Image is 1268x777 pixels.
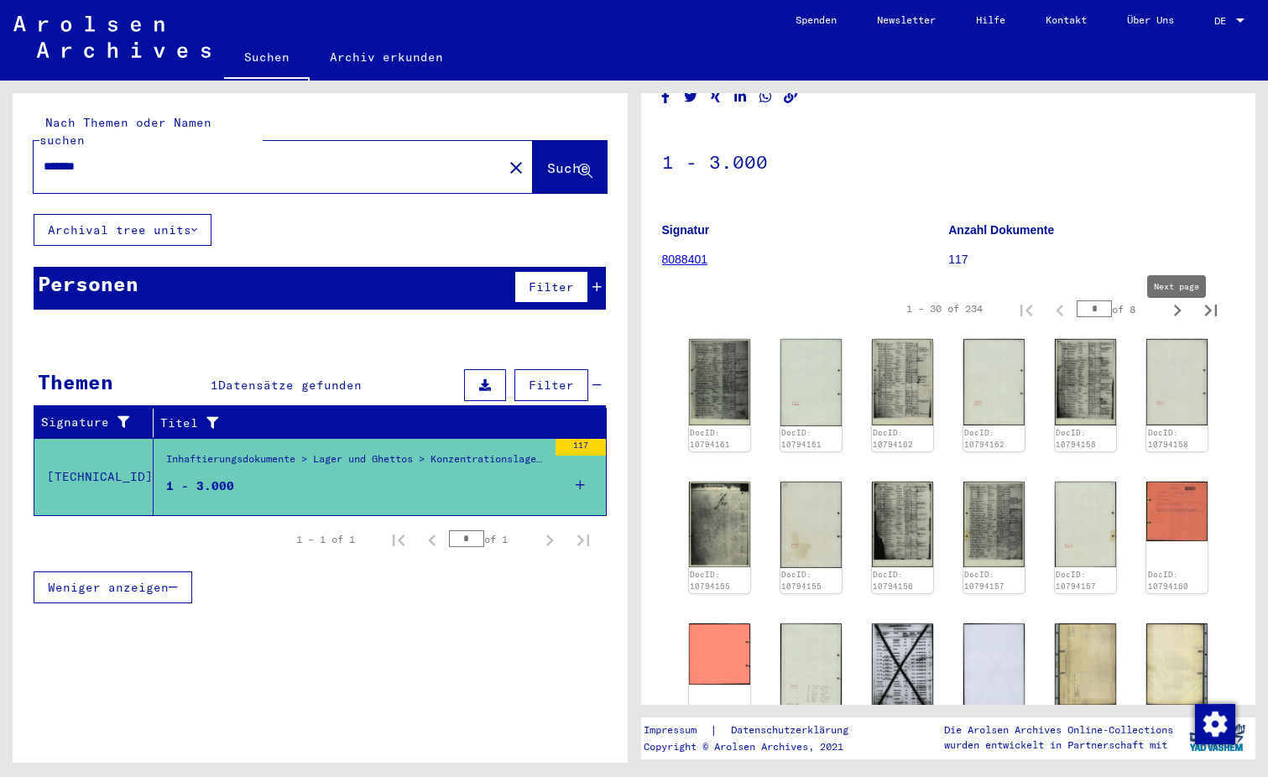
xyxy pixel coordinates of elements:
[166,451,547,475] div: Inhaftierungsdokumente > Lager und Ghettos > Konzentrationslager Flossenbürg > Listenmaterial Flo...
[415,523,449,556] button: Previous page
[547,159,589,176] span: Suche
[34,214,211,246] button: Archival tree units
[644,722,710,739] a: Impressum
[48,580,169,595] span: Weniger anzeigen
[944,722,1173,738] p: Die Arolsen Archives Online-Collections
[657,86,675,107] button: Share on Facebook
[218,378,362,393] span: Datensätze gefunden
[1148,570,1188,591] a: DocID: 10794160
[1161,292,1194,326] button: Next page
[533,141,607,193] button: Suche
[1195,704,1235,744] img: Zustimmung ändern
[1010,292,1043,326] button: First page
[529,378,574,393] span: Filter
[873,428,913,449] a: DocID: 10794162
[781,428,822,449] a: DocID: 10794161
[644,722,869,739] div: |
[296,532,355,547] div: 1 – 1 of 1
[872,623,933,709] img: 001.jpg
[1214,15,1233,27] span: DE
[166,477,234,495] div: 1 - 3.000
[13,16,211,58] img: Arolsen_neg.svg
[780,482,842,568] img: 002.jpg
[662,223,710,237] b: Signatur
[1146,482,1208,542] img: 001.jpg
[1043,292,1077,326] button: Previous page
[499,150,533,184] button: Clear
[780,339,842,425] img: 002.jpg
[644,739,869,754] p: Copyright © Arolsen Archives, 2021
[963,482,1025,567] img: 001.jpg
[1055,339,1116,425] img: 001.jpg
[662,253,708,266] a: 8088401
[514,271,588,303] button: Filter
[964,570,1004,591] a: DocID: 10794157
[1077,301,1161,317] div: of 8
[732,86,749,107] button: Share on LinkedIn
[872,482,933,568] img: 001.jpg
[38,367,113,397] div: Themen
[780,623,842,709] img: 002.jpg
[224,37,310,81] a: Suchen
[717,722,869,739] a: Datenschutzerklärung
[948,251,1234,269] p: 117
[690,428,730,449] a: DocID: 10794161
[211,378,218,393] span: 1
[689,339,750,425] img: 001.jpg
[506,158,526,178] mat-icon: close
[944,738,1173,753] p: wurden entwickelt in Partnerschaft mit
[41,409,157,436] div: Signature
[963,339,1025,425] img: 002.jpg
[1056,570,1096,591] a: DocID: 10794157
[34,571,192,603] button: Weniger anzeigen
[1056,428,1096,449] a: DocID: 10794158
[873,570,913,591] a: DocID: 10794156
[556,439,606,456] div: 117
[38,269,138,299] div: Personen
[39,115,211,148] mat-label: Nach Themen oder Namen suchen
[1146,339,1208,425] img: 002.jpg
[310,37,463,77] a: Archiv erkunden
[1194,292,1228,326] button: Last page
[1055,623,1116,707] img: 001.jpg
[514,369,588,401] button: Filter
[872,339,933,425] img: 001.jpg
[689,482,750,568] img: 001.jpg
[533,523,566,556] button: Next page
[757,86,775,107] button: Share on WhatsApp
[160,415,573,432] div: Titel
[781,570,822,591] a: DocID: 10794155
[963,623,1025,710] img: 002.jpg
[34,438,154,515] td: [TECHNICAL_ID]
[160,409,590,436] div: Titel
[449,531,533,547] div: of 1
[682,86,700,107] button: Share on Twitter
[662,123,1235,197] h1: 1 - 3.000
[382,523,415,556] button: First page
[1186,717,1249,759] img: yv_logo.png
[690,570,730,591] a: DocID: 10794155
[1055,482,1116,568] img: 002.jpg
[782,86,800,107] button: Copy link
[41,414,140,431] div: Signature
[566,523,600,556] button: Last page
[529,279,574,295] span: Filter
[689,623,750,685] img: 002.jpg
[707,86,725,107] button: Share on Xing
[1148,428,1188,449] a: DocID: 10794158
[1146,623,1208,707] img: 002.jpg
[948,223,1054,237] b: Anzahl Dokumente
[906,301,983,316] div: 1 – 30 of 234
[964,428,1004,449] a: DocID: 10794162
